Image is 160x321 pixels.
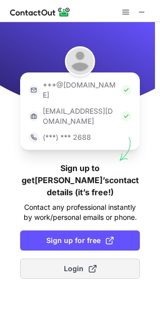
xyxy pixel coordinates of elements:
[121,85,131,95] img: Check Icon
[121,111,131,121] img: Check Icon
[20,259,140,279] button: Login
[20,202,140,222] p: Contact any professional instantly by work/personal emails or phone.
[43,80,117,100] p: ***@[DOMAIN_NAME]
[64,264,97,274] span: Login
[65,46,95,76] img: Sarah Tyrell
[29,132,39,142] img: https://contactout.com/extension/app/static/media/login-phone-icon.bacfcb865e29de816d437549d7f4cb...
[43,106,117,126] p: [EMAIL_ADDRESS][DOMAIN_NAME]
[20,162,140,198] h1: Sign up to get [PERSON_NAME]’s contact details (it’s free!)
[29,111,39,121] img: https://contactout.com/extension/app/static/media/login-work-icon.638a5007170bc45168077fde17b29a1...
[20,230,140,251] button: Sign up for free
[29,85,39,95] img: https://contactout.com/extension/app/static/media/login-email-icon.f64bce713bb5cd1896fef81aa7b14a...
[46,235,114,246] span: Sign up for free
[10,6,70,18] img: ContactOut v5.3.10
